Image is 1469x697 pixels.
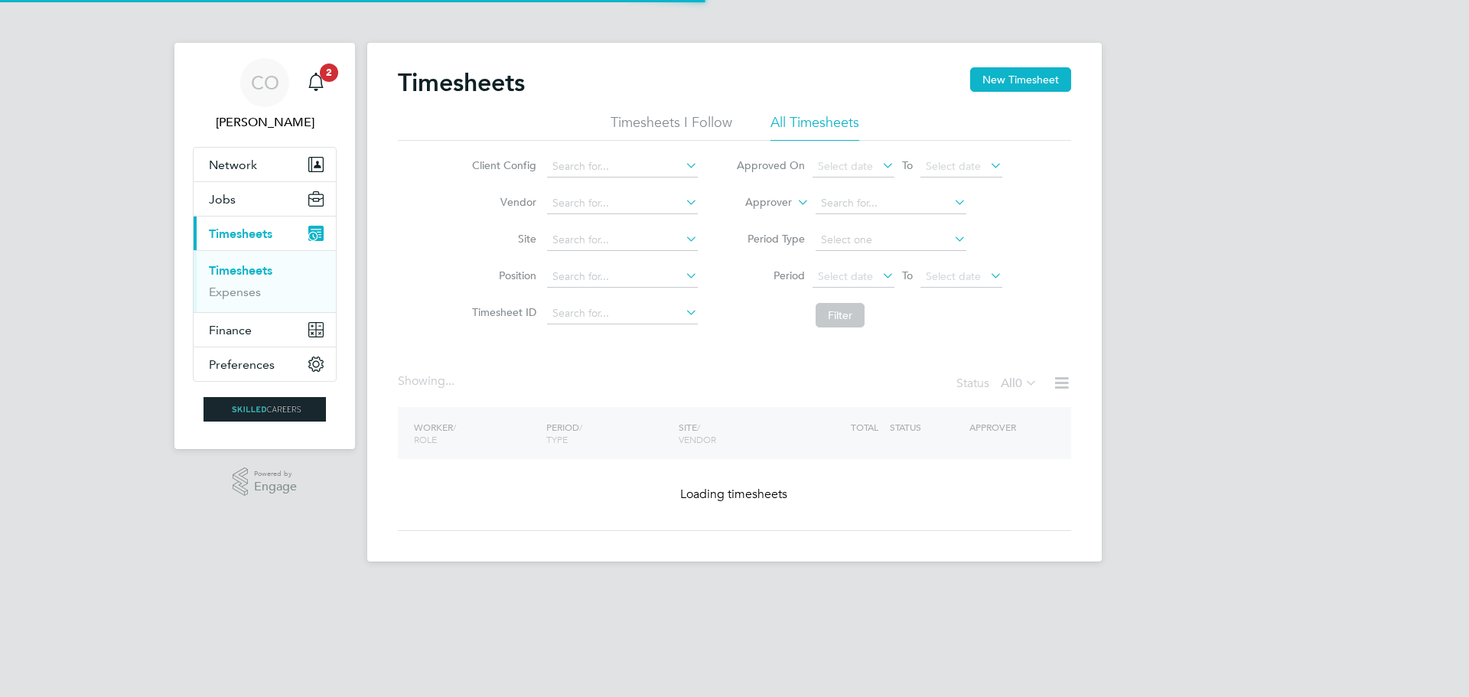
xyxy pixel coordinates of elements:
[970,67,1071,92] button: New Timesheet
[445,373,454,389] span: ...
[209,158,257,172] span: Network
[770,113,859,141] li: All Timesheets
[611,113,732,141] li: Timesheets I Follow
[398,67,525,98] h2: Timesheets
[174,43,355,449] nav: Main navigation
[897,155,917,175] span: To
[736,269,805,282] label: Period
[1015,376,1022,391] span: 0
[209,226,272,241] span: Timesheets
[816,230,966,251] input: Select one
[547,303,698,324] input: Search for...
[194,182,336,216] button: Jobs
[233,467,298,497] a: Powered byEngage
[254,480,297,493] span: Engage
[926,269,981,283] span: Select date
[723,195,792,210] label: Approver
[467,305,536,319] label: Timesheet ID
[816,193,966,214] input: Search for...
[320,64,338,82] span: 2
[956,373,1041,395] div: Status
[818,159,873,173] span: Select date
[204,397,326,422] img: skilledcareers-logo-retina.png
[816,303,865,327] button: Filter
[209,323,252,337] span: Finance
[254,467,297,480] span: Powered by
[1001,376,1037,391] label: All
[194,347,336,381] button: Preferences
[547,193,698,214] input: Search for...
[926,159,981,173] span: Select date
[193,58,337,132] a: CO[PERSON_NAME]
[736,158,805,172] label: Approved On
[897,265,917,285] span: To
[209,192,236,207] span: Jobs
[818,269,873,283] span: Select date
[547,230,698,251] input: Search for...
[736,232,805,246] label: Period Type
[301,58,331,107] a: 2
[193,397,337,422] a: Go to home page
[194,217,336,250] button: Timesheets
[209,263,272,278] a: Timesheets
[194,250,336,312] div: Timesheets
[251,73,279,93] span: CO
[209,285,261,299] a: Expenses
[193,113,337,132] span: Ciara O'Connell
[194,313,336,347] button: Finance
[467,195,536,209] label: Vendor
[194,148,336,181] button: Network
[547,156,698,178] input: Search for...
[467,232,536,246] label: Site
[467,269,536,282] label: Position
[398,373,458,389] div: Showing
[547,266,698,288] input: Search for...
[209,357,275,372] span: Preferences
[467,158,536,172] label: Client Config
